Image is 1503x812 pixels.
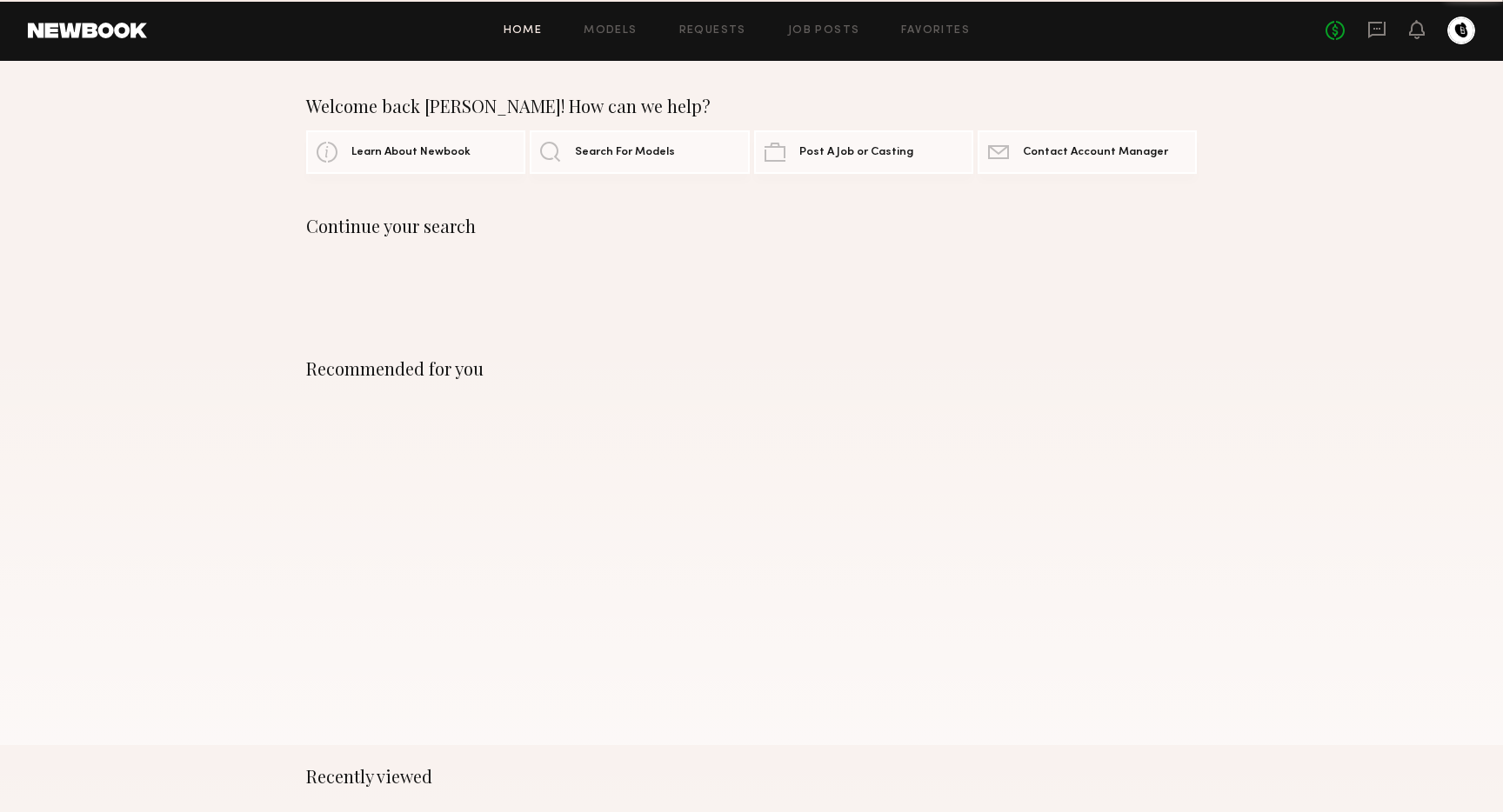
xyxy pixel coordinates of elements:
[306,96,1197,116] div: Welcome back [PERSON_NAME]! How can we help?
[351,147,471,158] span: Learn About Newbook
[788,25,860,37] a: Job Posts
[754,130,973,174] a: Post A Job or Casting
[978,130,1197,174] a: Contact Account Manager
[901,25,970,37] a: Favorites
[306,766,1197,787] div: Recently viewed
[306,130,525,174] a: Learn About Newbook
[575,147,675,158] span: Search For Models
[306,358,1197,379] div: Recommended for you
[306,216,1197,236] div: Continue your search
[679,25,746,37] a: Requests
[530,130,749,174] a: Search For Models
[799,147,913,158] span: Post A Job or Casting
[584,25,637,37] a: Models
[504,25,543,37] a: Home
[1023,147,1168,158] span: Contact Account Manager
